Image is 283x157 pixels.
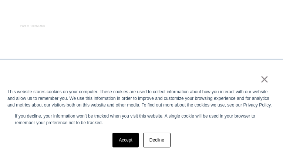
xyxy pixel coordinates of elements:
button: Open [262,9,280,25]
a: Decline [143,133,171,147]
p: If you decline, your information won’t be tracked when you visit this website. A single cookie wi... [15,113,268,126]
a: × [260,70,269,88]
h1: Oops, you really shouldn’t be here! [7,43,276,63]
div: This website stores cookies on your computer. These cookies are used to collect information about... [7,88,276,108]
a: Accept [112,133,139,147]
